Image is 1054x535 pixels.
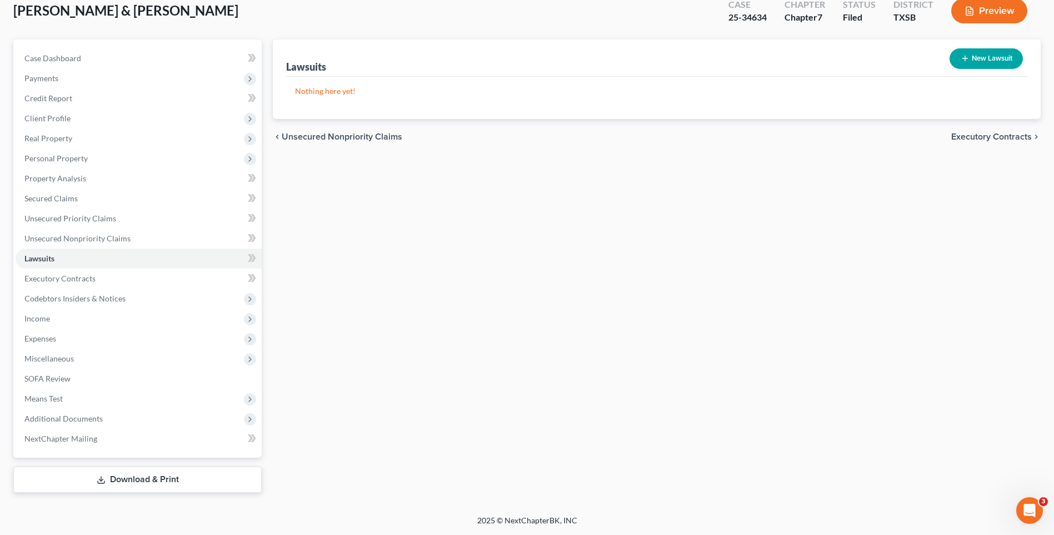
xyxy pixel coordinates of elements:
[24,93,72,103] span: Credit Report
[728,11,767,24] div: 25-34634
[24,153,88,163] span: Personal Property
[13,467,262,493] a: Download & Print
[282,132,402,141] span: Unsecured Nonpriority Claims
[24,214,116,223] span: Unsecured Priority Claims
[785,11,825,24] div: Chapter
[24,53,81,63] span: Case Dashboard
[273,132,282,141] i: chevron_left
[24,274,96,283] span: Executory Contracts
[273,132,402,141] button: chevron_left Unsecured Nonpriority Claims
[843,11,876,24] div: Filed
[13,2,238,18] span: [PERSON_NAME] & [PERSON_NAME]
[24,394,63,403] span: Means Test
[1016,497,1043,524] iframe: Intercom live chat
[24,73,58,83] span: Payments
[295,86,1018,97] p: Nothing here yet!
[1039,497,1048,506] span: 3
[16,429,262,449] a: NextChapter Mailing
[24,174,86,183] span: Property Analysis
[24,194,78,203] span: Secured Claims
[24,434,97,443] span: NextChapter Mailing
[24,334,56,343] span: Expenses
[16,209,262,229] a: Unsecured Priority Claims
[16,249,262,269] a: Lawsuits
[24,314,50,323] span: Income
[817,12,822,22] span: 7
[24,414,103,423] span: Additional Documents
[16,269,262,289] a: Executory Contracts
[16,189,262,209] a: Secured Claims
[16,169,262,189] a: Property Analysis
[24,133,72,143] span: Real Property
[24,294,126,303] span: Codebtors Insiders & Notices
[951,132,1041,141] button: Executory Contracts chevron_right
[16,229,262,249] a: Unsecured Nonpriority Claims
[1032,132,1041,141] i: chevron_right
[16,369,262,389] a: SOFA Review
[211,515,844,535] div: 2025 © NextChapterBK, INC
[16,88,262,108] a: Credit Report
[893,11,933,24] div: TXSB
[24,374,71,383] span: SOFA Review
[24,113,71,123] span: Client Profile
[24,354,74,363] span: Miscellaneous
[16,48,262,68] a: Case Dashboard
[24,254,54,263] span: Lawsuits
[24,234,131,243] span: Unsecured Nonpriority Claims
[286,60,326,73] div: Lawsuits
[950,48,1023,69] button: New Lawsuit
[951,132,1032,141] span: Executory Contracts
